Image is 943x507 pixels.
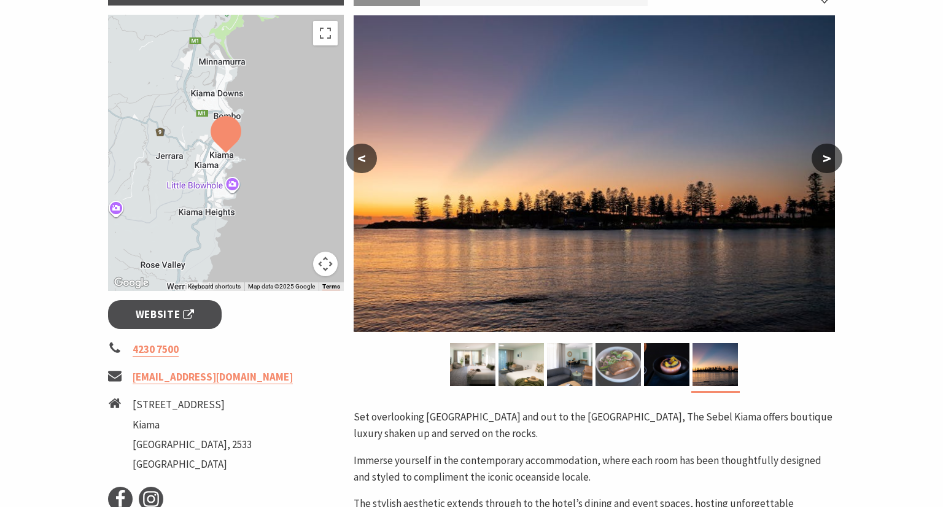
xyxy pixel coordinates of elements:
li: [GEOGRAPHIC_DATA] [133,456,252,473]
span: Map data ©2025 Google [248,283,315,290]
img: Yves Bar & Bistro [596,343,641,386]
li: [GEOGRAPHIC_DATA], 2533 [133,436,252,453]
p: Immerse yourself in the contemporary accommodation, where each room has been thoughtfully designe... [354,452,835,486]
img: Kiama [693,343,738,386]
li: Kiama [133,417,252,433]
button: Toggle fullscreen view [313,21,338,45]
li: [STREET_ADDRESS] [133,397,252,413]
a: Open this area in Google Maps (opens a new window) [111,275,152,291]
img: Yves Bar & Bistro [644,343,689,386]
img: Deluxe Balcony Room [450,343,495,386]
a: Terms (opens in new tab) [322,283,340,290]
p: Set overlooking [GEOGRAPHIC_DATA] and out to the [GEOGRAPHIC_DATA], The Sebel Kiama offers boutiq... [354,409,835,442]
a: [EMAIL_ADDRESS][DOMAIN_NAME] [133,370,293,384]
span: Website [136,306,195,323]
img: Superior Balcony Room [499,343,544,386]
a: 4230 7500 [133,343,179,357]
button: < [346,144,377,173]
img: Kiama [354,15,835,332]
button: > [812,144,842,173]
button: Keyboard shortcuts [188,282,241,291]
a: Website [108,300,222,329]
img: Deluxe Apartment [547,343,592,386]
img: Google [111,275,152,291]
button: Map camera controls [313,252,338,276]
